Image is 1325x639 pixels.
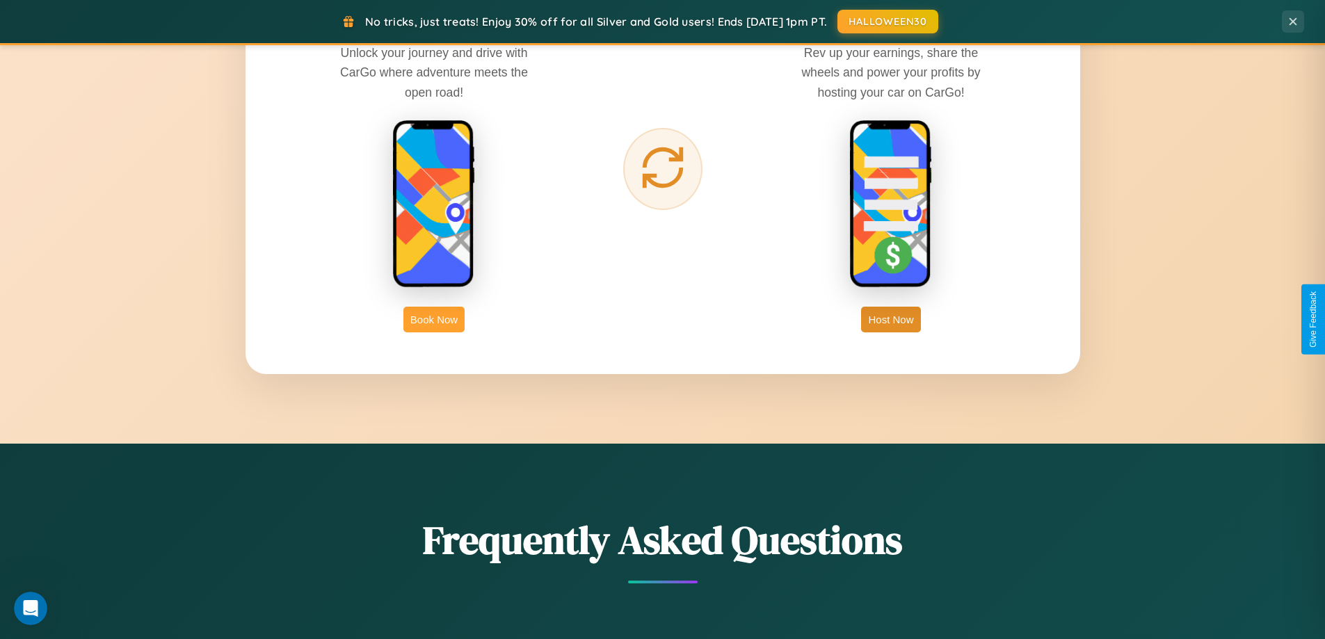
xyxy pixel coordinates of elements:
iframe: Intercom live chat [14,592,47,625]
button: Book Now [403,307,465,332]
p: Rev up your earnings, share the wheels and power your profits by hosting your car on CarGo! [787,43,995,102]
img: host phone [849,120,933,289]
p: Unlock your journey and drive with CarGo where adventure meets the open road! [330,43,538,102]
img: rent phone [392,120,476,289]
div: Give Feedback [1308,291,1318,348]
h2: Frequently Asked Questions [246,513,1080,567]
button: Host Now [861,307,920,332]
span: No tricks, just treats! Enjoy 30% off for all Silver and Gold users! Ends [DATE] 1pm PT. [365,15,827,29]
button: HALLOWEEN30 [837,10,938,33]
